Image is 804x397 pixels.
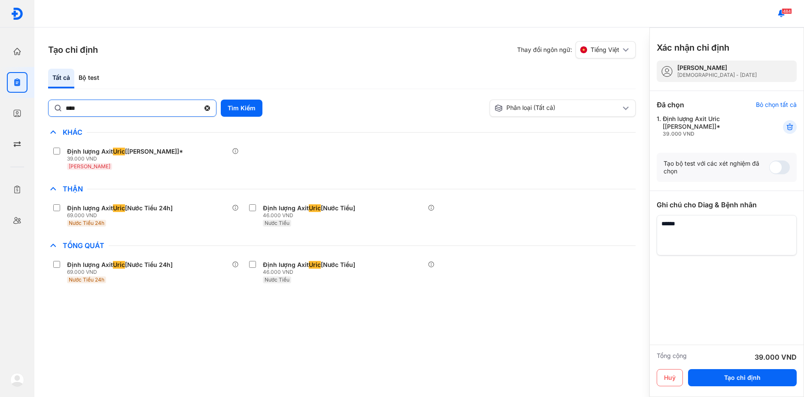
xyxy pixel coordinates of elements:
[48,44,98,56] h3: Tạo chỉ định
[69,276,104,283] span: Nước Tiểu 24h
[67,212,176,219] div: 69.000 VND
[263,204,355,212] div: Định lượng Axit [Nước Tiểu]
[69,163,110,170] span: [PERSON_NAME]
[657,200,797,210] div: Ghi chú cho Diag & Bệnh nhân
[657,115,762,137] div: 1.
[221,100,262,117] button: Tìm Kiếm
[657,369,683,386] button: Huỷ
[688,369,797,386] button: Tạo chỉ định
[67,261,173,269] div: Định lượng Axit [Nước Tiểu 24h]
[67,148,183,155] div: Định lượng Axit [[PERSON_NAME]]*
[309,261,321,269] span: Uric
[517,41,636,58] div: Thay đổi ngôn ngữ:
[677,64,757,72] div: [PERSON_NAME]
[67,204,173,212] div: Định lượng Axit [Nước Tiểu 24h]
[265,220,289,226] span: Nước Tiểu
[663,130,762,137] div: 39.000 VND
[48,69,74,88] div: Tất cả
[657,352,687,362] div: Tổng cộng
[10,373,24,387] img: logo
[265,276,289,283] span: Nước Tiểu
[263,269,359,276] div: 46.000 VND
[782,8,792,14] span: 484
[58,185,87,193] span: Thận
[677,72,757,79] div: [DEMOGRAPHIC_DATA] - [DATE]
[67,269,176,276] div: 69.000 VND
[494,104,621,112] div: Phân loại (Tất cả)
[58,128,87,136] span: Khác
[663,115,762,137] div: Định lượng Axit Uric [[PERSON_NAME]]*
[113,261,125,269] span: Uric
[113,148,125,155] span: Uric
[74,69,104,88] div: Bộ test
[756,101,797,109] div: Bỏ chọn tất cả
[113,204,125,212] span: Uric
[755,352,797,362] div: 39.000 VND
[11,7,24,20] img: logo
[69,220,104,226] span: Nước Tiểu 24h
[657,100,684,110] div: Đã chọn
[67,155,186,162] div: 39.000 VND
[263,261,355,269] div: Định lượng Axit [Nước Tiểu]
[664,160,769,175] div: Tạo bộ test với các xét nghiệm đã chọn
[657,42,729,54] h3: Xác nhận chỉ định
[263,212,359,219] div: 46.000 VND
[591,46,619,54] span: Tiếng Việt
[309,204,321,212] span: Uric
[58,241,109,250] span: Tổng Quát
